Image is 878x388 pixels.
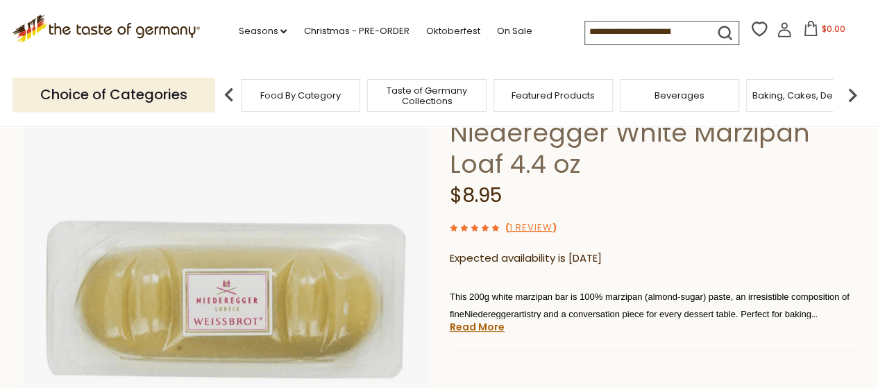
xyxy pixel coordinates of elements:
[450,250,856,267] p: Expected availability is [DATE]
[505,221,556,234] span: ( )
[238,24,287,39] a: Seasons
[509,221,552,235] a: 1 Review
[450,292,850,319] span: This 200g white marzipan bar is 100% marzipan (almond-sugar) paste, an irresistible composition o...
[371,85,482,106] a: Taste of Germany Collections
[838,81,866,109] img: next arrow
[260,90,341,101] a: Food By Category
[464,309,514,319] span: Niederegger
[425,24,480,39] a: Oktoberfest
[12,78,215,112] p: Choice of Categories
[512,90,595,101] a: Featured Products
[450,182,502,209] span: $8.95
[450,117,856,180] h1: Niederegger White Marzipan Loaf 4.4 oz
[795,21,854,42] button: $0.00
[496,24,532,39] a: On Sale
[215,81,243,109] img: previous arrow
[303,24,409,39] a: Christmas - PRE-ORDER
[450,320,505,334] a: Read More
[821,23,845,35] span: $0.00
[655,90,704,101] a: Beverages
[752,90,860,101] a: Baking, Cakes, Desserts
